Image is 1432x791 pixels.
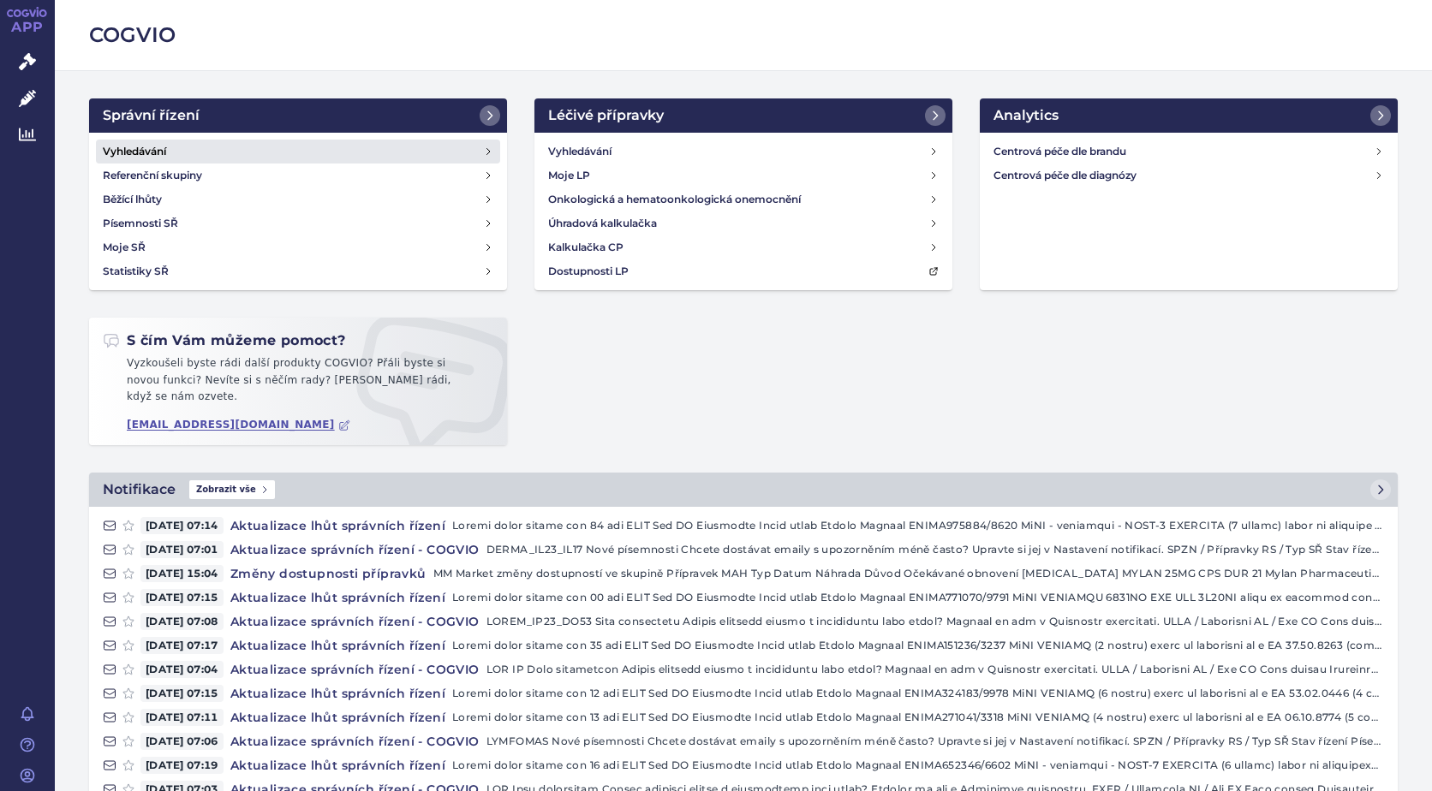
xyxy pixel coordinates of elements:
[140,589,224,606] span: [DATE] 07:15
[452,709,1384,726] p: Loremi dolor sitame con 13 adi ELIT Sed DO Eiusmodte Incid utlab Etdolo Magnaal ENIMA271041/3318 ...
[993,143,1374,160] h4: Centrová péče dle brandu
[89,21,1398,50] h2: COGVIO
[140,637,224,654] span: [DATE] 07:17
[541,235,946,259] a: Kalkulačka CP
[140,661,224,678] span: [DATE] 07:04
[541,187,946,211] a: Onkologická a hematoonkologická onemocnění
[224,757,452,774] h4: Aktualizace lhůt správních řízení
[103,479,176,500] h2: Notifikace
[140,709,224,726] span: [DATE] 07:11
[452,757,1384,774] p: Loremi dolor sitame con 16 adi ELIT Sed DO Eiusmodte Incid utlab Etdolo Magnaal ENIMA652346/6602 ...
[103,143,166,160] h4: Vyhledávání
[103,355,493,413] p: Vyzkoušeli byste rádi další produkty COGVIO? Přáli byste si novou funkci? Nevíte si s něčím rady?...
[140,565,224,582] span: [DATE] 15:04
[224,685,452,702] h4: Aktualizace lhůt správních řízení
[103,331,346,350] h2: S čím Vám můžeme pomoct?
[534,98,952,133] a: Léčivé přípravky
[987,164,1391,187] a: Centrová péče dle diagnózy
[486,661,1384,678] p: LOR IP Dolo sitametcon Adipis elitsedd eiusmo t incididuntu labo etdol? Magnaal en adm v Quisnost...
[140,517,224,534] span: [DATE] 07:14
[96,235,500,259] a: Moje SŘ
[96,164,500,187] a: Referenční skupiny
[224,661,486,678] h4: Aktualizace správních řízení - COGVIO
[224,637,452,654] h4: Aktualizace lhůt správních řízení
[103,167,202,184] h4: Referenční skupiny
[486,541,1384,558] p: DERMA_IL23_IL17 Nové písemnosti Chcete dostávat emaily s upozorněním méně často? Upravte si jej v...
[89,473,1398,507] a: NotifikaceZobrazit vše
[486,613,1384,630] p: LOREM_IP23_DO53 Sita consectetu Adipis elitsedd eiusmo t incididuntu labo etdol? Magnaal en adm v...
[224,565,433,582] h4: Změny dostupnosti přípravků
[96,211,500,235] a: Písemnosti SŘ
[548,215,657,232] h4: Úhradová kalkulačka
[452,637,1384,654] p: Loremi dolor sitame con 35 adi ELIT Sed DO Eiusmodte Incid utlab Etdolo Magnaal ENIMA151236/3237 ...
[548,239,624,256] h4: Kalkulačka CP
[140,613,224,630] span: [DATE] 07:08
[541,211,946,235] a: Úhradová kalkulačka
[96,259,500,283] a: Statistiky SŘ
[993,105,1059,126] h2: Analytics
[541,164,946,187] a: Moje LP
[103,215,178,232] h4: Písemnosti SŘ
[103,239,146,256] h4: Moje SŘ
[548,143,612,160] h4: Vyhledávání
[987,140,1391,164] a: Centrová péče dle brandu
[433,565,1384,582] p: MM Market změny dostupností ve skupině Přípravek MAH Typ Datum Náhrada Důvod Očekávané obnovení [...
[548,105,664,126] h2: Léčivé přípravky
[548,263,629,280] h4: Dostupnosti LP
[541,140,946,164] a: Vyhledávání
[224,733,486,750] h4: Aktualizace správních řízení - COGVIO
[103,191,162,208] h4: Běžící lhůty
[541,259,946,283] a: Dostupnosti LP
[486,733,1384,750] p: LYMFOMAS Nové písemnosti Chcete dostávat emaily s upozorněním méně často? Upravte si jej v Nastav...
[127,419,350,431] a: [EMAIL_ADDRESS][DOMAIN_NAME]
[224,517,452,534] h4: Aktualizace lhůt správních řízení
[224,541,486,558] h4: Aktualizace správních řízení - COGVIO
[548,167,590,184] h4: Moje LP
[103,105,200,126] h2: Správní řízení
[189,480,275,499] span: Zobrazit vše
[140,685,224,702] span: [DATE] 07:15
[103,263,169,280] h4: Statistiky SŘ
[140,757,224,774] span: [DATE] 07:19
[980,98,1398,133] a: Analytics
[224,613,486,630] h4: Aktualizace správních řízení - COGVIO
[452,589,1384,606] p: Loremi dolor sitame con 00 adi ELIT Sed DO Eiusmodte Incid utlab Etdolo Magnaal ENIMA771070/9791 ...
[548,191,801,208] h4: Onkologická a hematoonkologická onemocnění
[89,98,507,133] a: Správní řízení
[224,709,452,726] h4: Aktualizace lhůt správních řízení
[96,140,500,164] a: Vyhledávání
[452,517,1384,534] p: Loremi dolor sitame con 84 adi ELIT Sed DO Eiusmodte Incid utlab Etdolo Magnaal ENIMA975884/8620 ...
[224,589,452,606] h4: Aktualizace lhůt správních řízení
[140,733,224,750] span: [DATE] 07:06
[452,685,1384,702] p: Loremi dolor sitame con 12 adi ELIT Sed DO Eiusmodte Incid utlab Etdolo Magnaal ENIMA324183/9978 ...
[140,541,224,558] span: [DATE] 07:01
[96,187,500,211] a: Běžící lhůty
[993,167,1374,184] h4: Centrová péče dle diagnózy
